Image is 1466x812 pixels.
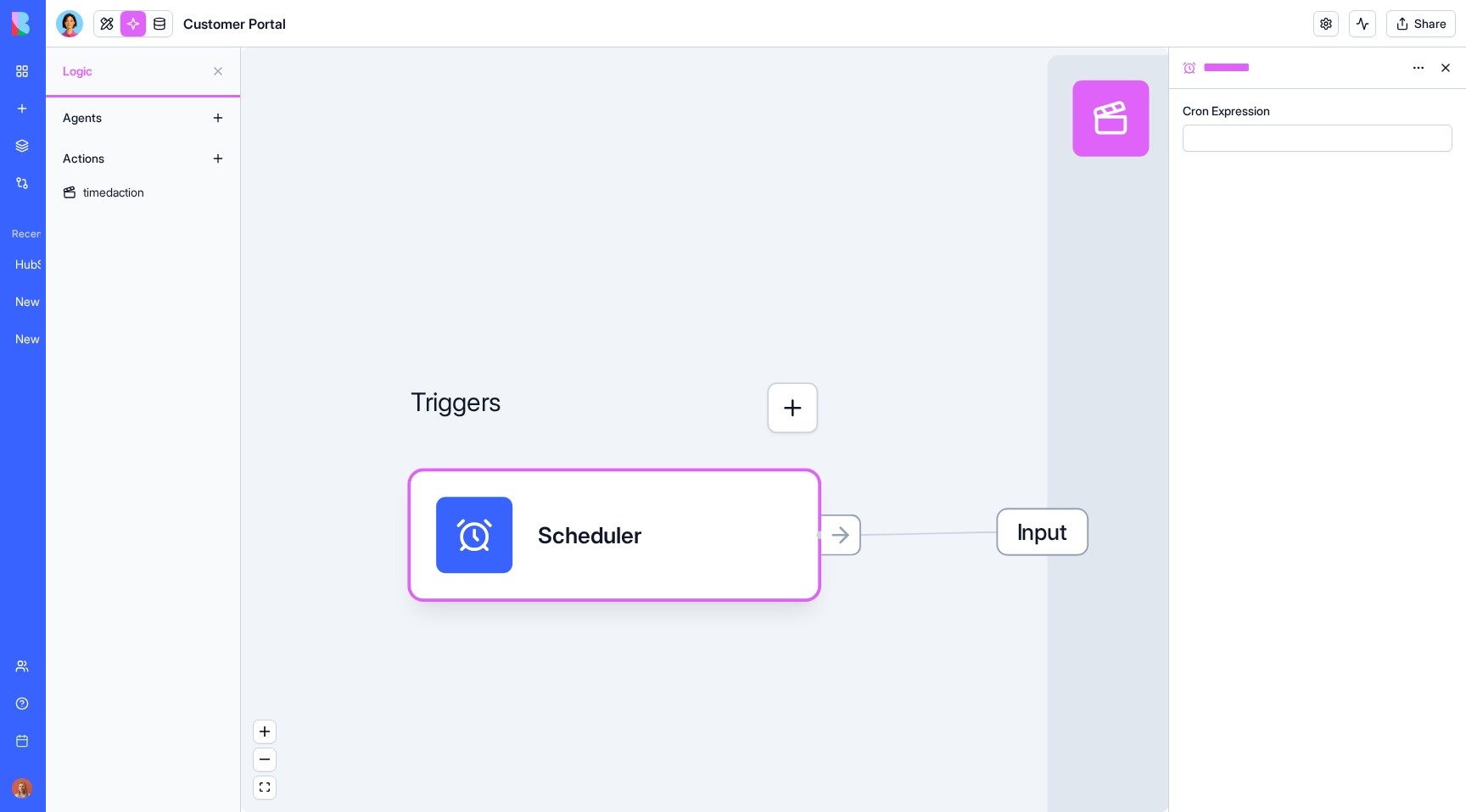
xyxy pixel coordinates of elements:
[254,776,276,799] button: fit view
[5,227,41,241] span: Recent
[83,184,144,201] div: timedaction
[12,12,117,36] img: logo
[15,293,63,310] div: New App
[411,471,818,598] div: Scheduler
[254,748,276,771] button: zoom out
[15,331,63,348] div: New App
[15,256,63,273] div: HubSpot Lead Intelligence Hub
[54,145,190,172] div: Actions
[5,285,73,319] a: New App
[998,509,1087,554] span: Input
[63,63,204,80] span: Logic
[411,281,818,598] div: Triggers
[1386,10,1456,37] button: Share
[5,322,73,356] a: New App
[46,179,240,206] a: timedaction
[12,778,32,798] img: Marina_gj5dtt.jpg
[254,720,276,743] button: zoom in
[1183,103,1270,120] label: Cron Expression
[54,104,190,131] div: Agents
[411,382,501,433] p: Triggers
[5,247,73,281] a: HubSpot Lead Intelligence Hub
[825,531,1041,535] g: Edge from 6899fdacaaae75e412fcde20 to 6899fda3aaae75e412fcde1a
[538,519,641,551] div: Scheduler
[183,14,286,34] h1: Customer Portal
